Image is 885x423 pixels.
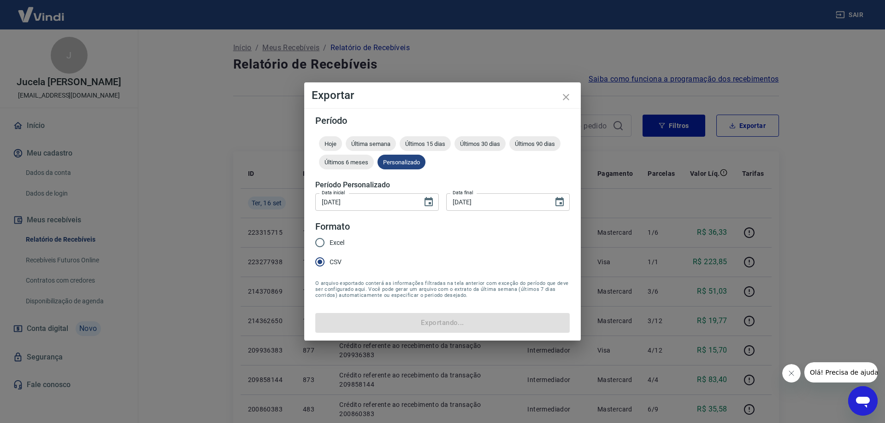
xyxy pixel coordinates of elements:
[312,90,573,101] h4: Exportar
[378,155,425,169] div: Personalizado
[378,159,425,166] span: Personalizado
[315,220,350,233] legend: Formato
[346,140,396,147] span: Última semana
[509,136,560,151] div: Últimos 90 dias
[330,257,342,267] span: CSV
[319,140,342,147] span: Hoje
[6,6,77,14] span: Olá! Precisa de ajuda?
[319,136,342,151] div: Hoje
[509,140,560,147] span: Últimos 90 dias
[315,116,570,125] h5: Período
[319,159,374,166] span: Últimos 6 meses
[322,189,345,196] label: Data inicial
[315,280,570,298] span: O arquivo exportado conterá as informações filtradas na tela anterior com exceção do período que ...
[315,180,570,190] h5: Período Personalizado
[555,86,577,108] button: close
[419,193,438,211] button: Choose date, selected date is 11 de set de 2025
[848,386,878,416] iframe: Botão para abrir a janela de mensagens
[400,140,451,147] span: Últimos 15 dias
[446,193,547,210] input: DD/MM/YYYY
[550,193,569,211] button: Choose date, selected date is 16 de set de 2025
[782,364,801,382] iframe: Fechar mensagem
[453,189,473,196] label: Data final
[804,362,878,382] iframe: Mensagem da empresa
[346,136,396,151] div: Última semana
[454,136,506,151] div: Últimos 30 dias
[315,193,416,210] input: DD/MM/YYYY
[454,140,506,147] span: Últimos 30 dias
[319,155,374,169] div: Últimos 6 meses
[330,238,344,248] span: Excel
[400,136,451,151] div: Últimos 15 dias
